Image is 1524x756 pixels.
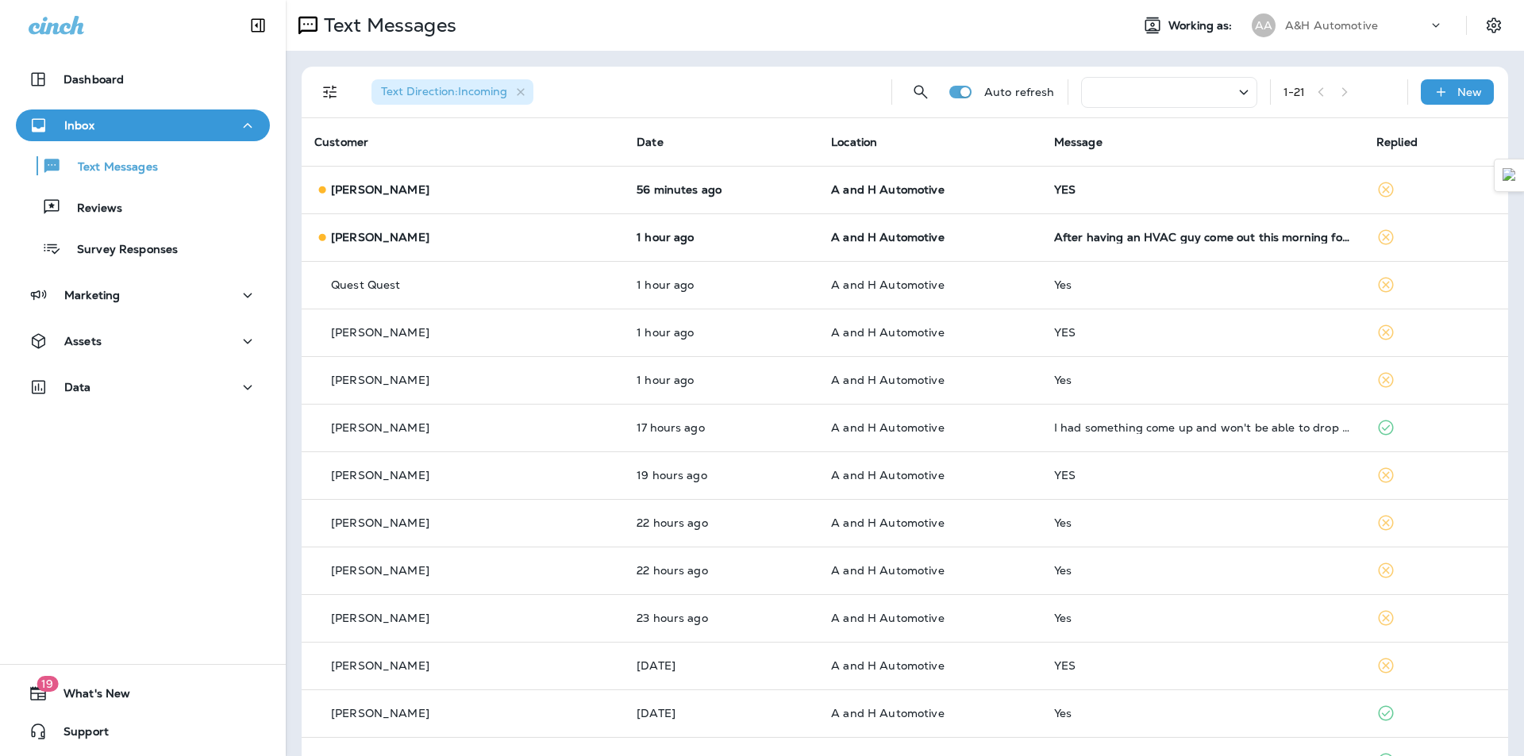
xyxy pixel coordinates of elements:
[637,564,806,577] p: Aug 24, 2025 12:52 PM
[331,374,429,386] p: [PERSON_NAME]
[1054,231,1351,244] div: After having an HVAC guy come out this morning for a "tuneup" the HOE might be leaving if I have ...
[1054,421,1351,434] div: I had something come up and won't be able to drop the civic off tomorrow. I'll call tomorrow to f...
[16,716,270,747] button: Support
[1054,278,1351,291] div: Yes
[16,109,270,141] button: Inbox
[637,469,806,482] p: Aug 24, 2025 04:00 PM
[1376,135,1418,149] span: Replied
[637,612,806,624] p: Aug 24, 2025 11:56 AM
[64,289,120,301] p: Marketing
[314,76,346,108] button: Filters
[1054,659,1351,672] div: YES
[1503,168,1517,182] img: Detect Auto
[637,659,806,672] p: Aug 24, 2025 11:14 AM
[331,278,401,291] p: Quest Quest
[831,516,945,530] span: A and H Automotive
[1054,183,1351,196] div: YES
[331,421,429,434] p: [PERSON_NAME]
[1168,19,1236,33] span: Working as:
[1054,326,1351,339] div: YES
[1054,374,1351,386] div: Yes
[984,86,1055,98] p: Auto refresh
[331,564,429,577] p: [PERSON_NAME]
[1283,86,1306,98] div: 1 - 21
[37,676,58,692] span: 19
[64,119,94,132] p: Inbox
[331,612,429,624] p: [PERSON_NAME]
[236,10,280,41] button: Collapse Sidebar
[637,278,806,291] p: Aug 25, 2025 10:18 AM
[371,79,533,105] div: Text Direction:Incoming
[331,659,429,672] p: [PERSON_NAME]
[905,76,937,108] button: Search Messages
[62,160,158,175] p: Text Messages
[16,149,270,182] button: Text Messages
[831,278,945,292] span: A and H Automotive
[831,420,945,435] span: A and H Automotive
[1054,135,1103,149] span: Message
[331,231,429,244] p: [PERSON_NAME]
[16,279,270,311] button: Marketing
[61,201,122,217] p: Reviews
[637,135,664,149] span: Date
[1457,86,1482,98] p: New
[48,687,130,706] span: What's New
[331,326,429,339] p: [PERSON_NAME]
[831,373,945,387] span: A and H Automotive
[331,469,429,482] p: [PERSON_NAME]
[61,243,178,258] p: Survey Responses
[831,325,945,340] span: A and H Automotive
[831,135,877,149] span: Location
[831,658,945,673] span: A and H Automotive
[16,190,270,224] button: Reviews
[1054,469,1351,482] div: YES
[637,231,806,244] p: Aug 25, 2025 10:37 AM
[48,725,109,744] span: Support
[1285,19,1378,32] p: A&H Automotive
[1252,13,1276,37] div: AA
[1054,612,1351,624] div: Yes
[16,63,270,95] button: Dashboard
[314,135,368,149] span: Customer
[637,374,806,386] p: Aug 25, 2025 10:16 AM
[637,516,806,529] p: Aug 24, 2025 01:26 PM
[1054,564,1351,577] div: Yes
[831,563,945,578] span: A and H Automotive
[637,421,806,434] p: Aug 24, 2025 05:47 PM
[637,183,806,196] p: Aug 25, 2025 10:45 AM
[1054,516,1351,529] div: Yes
[831,230,945,244] span: A and H Automotive
[831,611,945,625] span: A and H Automotive
[637,707,806,720] p: Aug 24, 2025 10:19 AM
[1054,707,1351,720] div: Yes
[637,326,806,339] p: Aug 25, 2025 10:17 AM
[831,706,945,720] span: A and H Automotive
[831,182,945,197] span: A and H Automotive
[16,325,270,357] button: Assets
[317,13,456,37] p: Text Messages
[831,468,945,482] span: A and H Automotive
[331,183,429,196] p: [PERSON_NAME]
[64,335,102,347] p: Assets
[16,232,270,265] button: Survey Responses
[1480,11,1508,40] button: Settings
[331,707,429,720] p: [PERSON_NAME]
[64,381,91,393] p: Data
[63,73,124,86] p: Dashboard
[16,677,270,709] button: 19What's New
[331,516,429,529] p: [PERSON_NAME]
[381,84,507,98] span: Text Direction : Incoming
[16,371,270,403] button: Data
